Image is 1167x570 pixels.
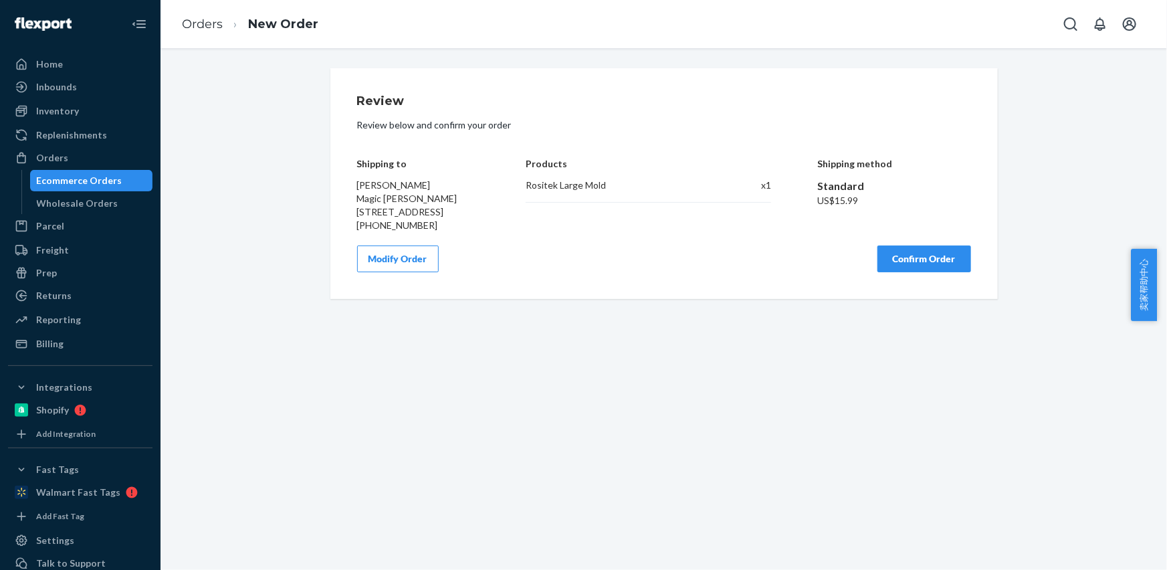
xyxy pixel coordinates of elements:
[526,179,719,192] div: Rositek Large Mold
[36,510,84,522] div: Add Fast Tag
[357,95,971,108] h1: Review
[8,147,152,169] a: Orders
[1131,249,1157,321] button: 卖家帮助中心
[36,289,72,302] div: Returns
[817,194,971,207] div: US$15.99
[8,124,152,146] a: Replenishments
[526,159,771,169] h4: Products
[8,426,152,442] a: Add Integration
[357,219,480,232] div: [PHONE_NUMBER]
[8,530,152,551] a: Settings
[8,100,152,122] a: Inventory
[36,128,107,142] div: Replenishments
[36,266,57,280] div: Prep
[36,313,81,326] div: Reporting
[36,244,69,257] div: Freight
[877,246,971,272] button: Confirm Order
[36,337,64,351] div: Billing
[36,534,74,547] div: Settings
[8,240,152,261] a: Freight
[171,5,329,44] ol: breadcrumbs
[1116,11,1143,37] button: Open account menu
[8,54,152,75] a: Home
[8,285,152,306] a: Returns
[8,508,152,525] a: Add Fast Tag
[36,428,96,440] div: Add Integration
[732,179,771,192] div: x 1
[36,486,120,499] div: Walmart Fast Tags
[817,179,971,194] div: Standard
[36,80,77,94] div: Inbounds
[8,76,152,98] a: Inbounds
[15,17,72,31] img: Flexport logo
[248,17,318,31] a: New Order
[1087,11,1113,37] button: Open notifications
[8,459,152,480] button: Fast Tags
[8,215,152,237] a: Parcel
[37,174,122,187] div: Ecommerce Orders
[36,58,63,71] div: Home
[37,197,118,210] div: Wholesale Orders
[357,118,971,132] p: Review below and confirm your order
[8,309,152,330] a: Reporting
[36,463,79,476] div: Fast Tags
[8,377,152,398] button: Integrations
[126,11,152,37] button: Close Navigation
[357,179,457,217] span: [PERSON_NAME] Magic [PERSON_NAME] [STREET_ADDRESS]
[36,557,106,570] div: Talk to Support
[8,262,152,284] a: Prep
[182,17,223,31] a: Orders
[36,104,79,118] div: Inventory
[36,151,68,165] div: Orders
[36,403,69,417] div: Shopify
[357,159,480,169] h4: Shipping to
[8,399,152,421] a: Shopify
[1057,11,1084,37] button: Open Search Box
[8,482,152,503] a: Walmart Fast Tags
[357,246,439,272] button: Modify Order
[36,381,92,394] div: Integrations
[817,159,971,169] h4: Shipping method
[8,333,152,355] a: Billing
[36,219,64,233] div: Parcel
[30,170,153,191] a: Ecommerce Orders
[30,193,153,214] a: Wholesale Orders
